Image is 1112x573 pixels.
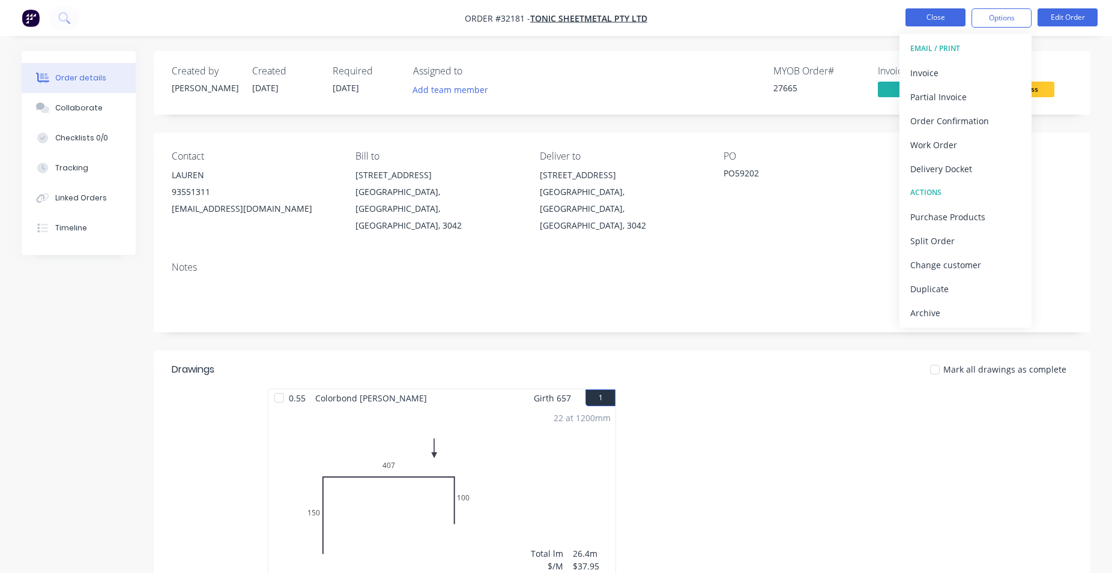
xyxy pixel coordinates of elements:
[724,151,888,162] div: PO
[910,41,1021,56] div: EMAIL / PRINT
[910,232,1021,250] div: Split Order
[899,229,1032,253] button: Split Order
[540,184,704,234] div: [GEOGRAPHIC_DATA], [GEOGRAPHIC_DATA], [GEOGRAPHIC_DATA], 3042
[172,184,336,200] div: 93551311
[406,82,495,98] button: Add team member
[971,8,1032,28] button: Options
[172,151,336,162] div: Contact
[585,389,615,406] button: 1
[55,163,88,173] div: Tracking
[172,82,238,94] div: [PERSON_NAME]
[878,82,950,97] span: Yes
[899,37,1032,61] button: EMAIL / PRINT
[355,151,520,162] div: Bill to
[899,181,1032,205] button: ACTIONS
[899,301,1032,325] button: Archive
[531,560,563,572] div: $/M
[172,262,1072,273] div: Notes
[910,304,1021,322] div: Archive
[55,103,103,113] div: Collaborate
[172,362,214,377] div: Drawings
[22,63,136,93] button: Order details
[355,184,520,234] div: [GEOGRAPHIC_DATA], [GEOGRAPHIC_DATA], [GEOGRAPHIC_DATA], 3042
[540,167,704,234] div: [STREET_ADDRESS][GEOGRAPHIC_DATA], [GEOGRAPHIC_DATA], [GEOGRAPHIC_DATA], 3042
[252,82,279,94] span: [DATE]
[899,85,1032,109] button: Partial Invoice
[172,167,336,217] div: LAUREN93551311[EMAIL_ADDRESS][DOMAIN_NAME]
[899,277,1032,301] button: Duplicate
[540,167,704,184] div: [STREET_ADDRESS]
[55,223,87,233] div: Timeline
[910,256,1021,274] div: Change customer
[355,167,520,234] div: [STREET_ADDRESS][GEOGRAPHIC_DATA], [GEOGRAPHIC_DATA], [GEOGRAPHIC_DATA], 3042
[531,547,563,560] div: Total lm
[413,82,495,98] button: Add team member
[540,151,704,162] div: Deliver to
[899,253,1032,277] button: Change customer
[899,157,1032,181] button: Delivery Docket
[333,82,359,94] span: [DATE]
[310,389,432,407] span: Colorbond [PERSON_NAME]
[910,136,1021,154] div: Work Order
[55,193,107,203] div: Linked Orders
[573,547,611,560] div: 26.4m
[22,153,136,183] button: Tracking
[573,560,611,572] div: $37.95
[773,82,863,94] div: 27665
[22,183,136,213] button: Linked Orders
[910,185,1021,200] div: ACTIONS
[899,109,1032,133] button: Order Confirmation
[413,65,533,77] div: Assigned to
[773,65,863,77] div: MYOB Order #
[172,200,336,217] div: [EMAIL_ADDRESS][DOMAIN_NAME]
[905,8,965,26] button: Close
[910,208,1021,226] div: Purchase Products
[899,133,1032,157] button: Work Order
[878,65,968,77] div: Invoiced
[172,65,238,77] div: Created by
[910,160,1021,178] div: Delivery Docket
[252,65,318,77] div: Created
[22,123,136,153] button: Checklists 0/0
[724,167,874,184] div: PO59202
[910,112,1021,130] div: Order Confirmation
[22,93,136,123] button: Collaborate
[1038,8,1098,26] button: Edit Order
[554,412,611,424] div: 22 at 1200mm
[55,73,106,83] div: Order details
[910,64,1021,82] div: Invoice
[899,61,1032,85] button: Invoice
[22,9,40,27] img: Factory
[284,389,310,407] span: 0.55
[465,13,530,24] span: Order #32181 -
[333,65,399,77] div: Required
[943,363,1066,376] span: Mark all drawings as complete
[22,213,136,243] button: Timeline
[910,88,1021,106] div: Partial Invoice
[55,133,108,143] div: Checklists 0/0
[530,13,647,24] a: TONIC SHEETMETAL PTY LTD
[355,167,520,184] div: [STREET_ADDRESS]
[172,167,336,184] div: LAUREN
[899,205,1032,229] button: Purchase Products
[534,389,571,407] span: Girth 657
[910,280,1021,298] div: Duplicate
